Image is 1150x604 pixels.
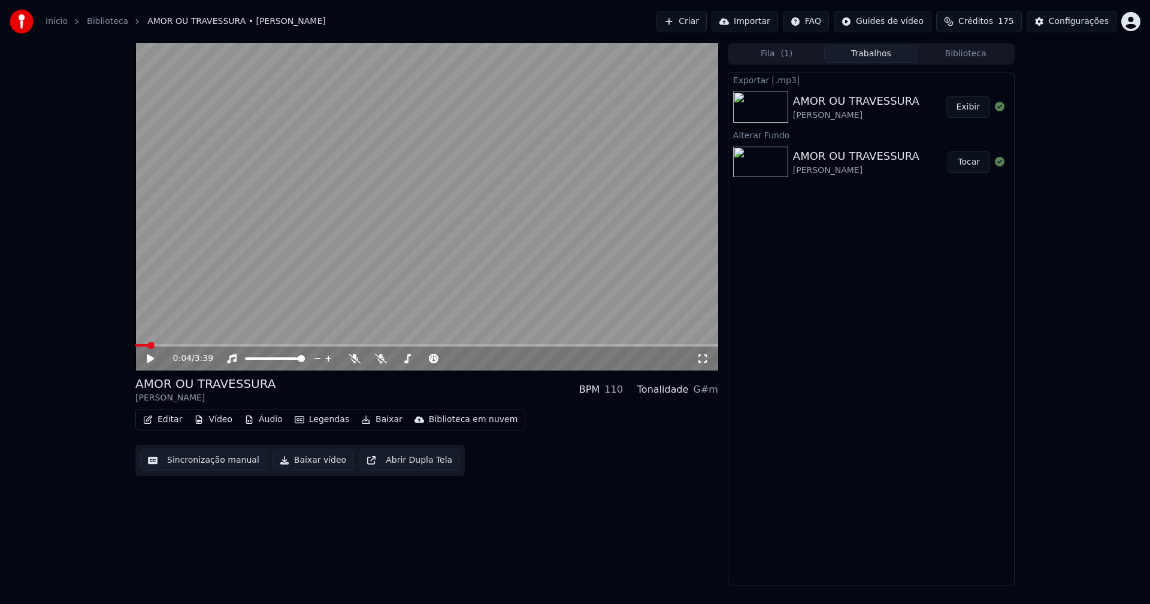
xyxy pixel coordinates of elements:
button: FAQ [783,11,829,32]
button: Editar [138,411,187,428]
button: Configurações [1027,11,1116,32]
div: AMOR OU TRAVESSURA [793,148,919,165]
div: [PERSON_NAME] [135,392,276,404]
button: Vídeo [189,411,237,428]
button: Exibir [946,96,990,118]
button: Guides de vídeo [834,11,931,32]
button: Criar [656,11,707,32]
span: Créditos [958,16,993,28]
div: Alterar Fundo [728,128,1014,142]
button: Fila [730,45,824,63]
button: Baixar [356,411,407,428]
div: / [173,353,202,365]
div: Biblioteca em nuvem [429,414,518,426]
nav: breadcrumb [46,16,326,28]
div: BPM [579,383,600,397]
button: Tocar [948,151,990,173]
a: Início [46,16,68,28]
div: 110 [604,383,623,397]
div: Configurações [1049,16,1109,28]
button: Trabalhos [824,45,919,63]
button: Áudio [240,411,287,428]
span: 0:04 [173,353,192,365]
span: ( 1 ) [780,48,792,60]
img: youka [10,10,34,34]
span: 175 [998,16,1014,28]
div: G#m [693,383,718,397]
button: Biblioteca [918,45,1013,63]
div: Tonalidade [637,383,689,397]
button: Legendas [290,411,354,428]
div: Exportar [.mp3] [728,72,1014,87]
button: Baixar vídeo [272,450,354,471]
div: [PERSON_NAME] [793,110,919,122]
a: Biblioteca [87,16,128,28]
div: AMOR OU TRAVESSURA [793,93,919,110]
button: Importar [712,11,778,32]
button: Abrir Dupla Tela [359,450,460,471]
span: 3:39 [195,353,213,365]
button: Créditos175 [936,11,1022,32]
span: AMOR OU TRAVESSURA • [PERSON_NAME] [147,16,326,28]
div: AMOR OU TRAVESSURA [135,375,276,392]
button: Sincronização manual [140,450,267,471]
div: [PERSON_NAME] [793,165,919,177]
